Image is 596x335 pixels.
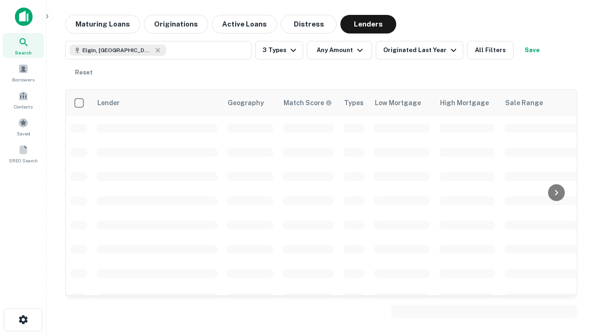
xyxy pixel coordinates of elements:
[69,63,99,82] button: Reset
[17,130,30,137] span: Saved
[3,114,44,139] a: Saved
[467,41,514,60] button: All Filters
[434,90,500,116] th: High Mortgage
[12,76,34,83] span: Borrowers
[255,41,303,60] button: 3 Types
[383,45,459,56] div: Originated Last Year
[517,41,547,60] button: Save your search to get updates of matches that match your search criteria.
[340,15,396,33] button: Lenders
[14,103,33,110] span: Contacts
[339,90,369,116] th: Types
[278,90,339,116] th: Capitalize uses an advanced AI algorithm to match your search with the best lender. The match sco...
[440,97,489,108] div: High Mortgage
[65,41,251,60] button: Elgin, [GEOGRAPHIC_DATA], [GEOGRAPHIC_DATA]
[344,97,364,108] div: Types
[284,98,332,108] div: Capitalize uses an advanced AI algorithm to match your search with the best lender. The match sco...
[65,15,140,33] button: Maturing Loans
[3,87,44,112] a: Contacts
[375,97,421,108] div: Low Mortgage
[500,90,583,116] th: Sale Range
[15,49,32,56] span: Search
[15,7,33,26] img: capitalize-icon.png
[3,141,44,166] a: SREO Search
[307,41,372,60] button: Any Amount
[82,46,152,54] span: Elgin, [GEOGRAPHIC_DATA], [GEOGRAPHIC_DATA]
[9,157,38,164] span: SREO Search
[3,33,44,58] a: Search
[281,15,337,33] button: Distress
[144,15,208,33] button: Originations
[369,90,434,116] th: Low Mortgage
[3,60,44,85] a: Borrowers
[505,97,543,108] div: Sale Range
[222,90,278,116] th: Geography
[549,231,596,275] iframe: Chat Widget
[97,97,120,108] div: Lender
[92,90,222,116] th: Lender
[284,98,330,108] h6: Match Score
[212,15,277,33] button: Active Loans
[228,97,264,108] div: Geography
[376,41,463,60] button: Originated Last Year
